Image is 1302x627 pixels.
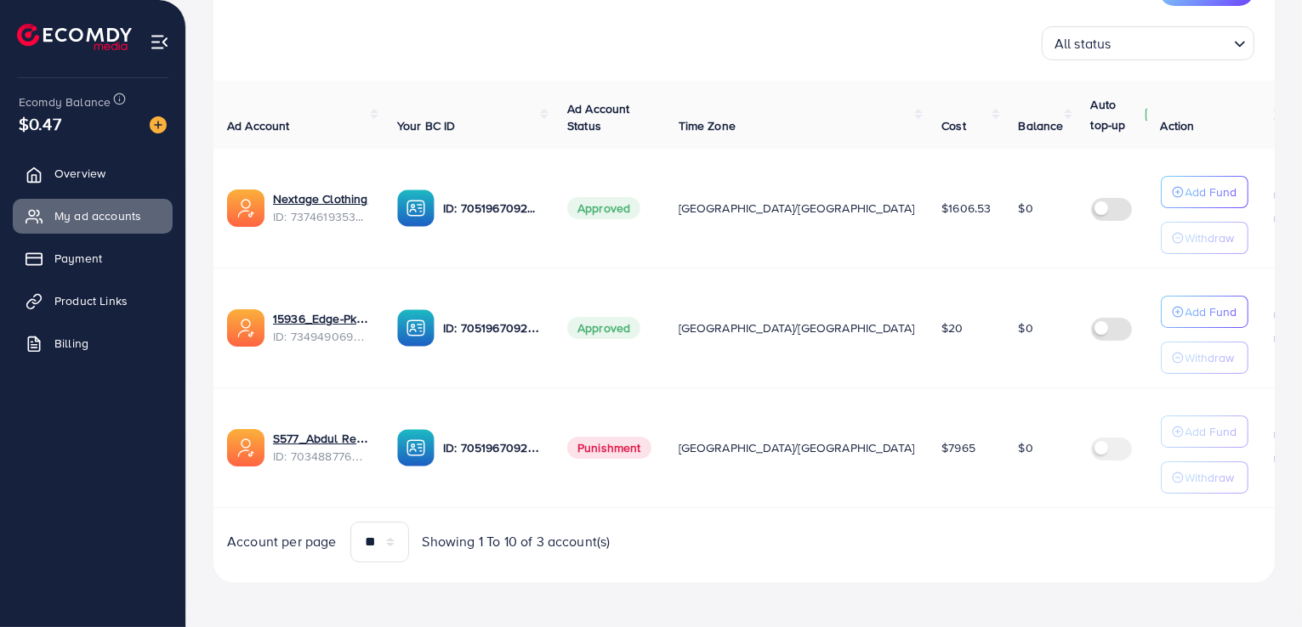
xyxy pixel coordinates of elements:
[567,317,640,339] span: Approved
[1051,31,1115,56] span: All status
[1185,347,1235,368] p: Withdraw
[227,117,290,134] span: Ad Account
[1117,28,1227,56] input: Search for option
[273,310,370,345] div: <span class='underline'>15936_Edge-Pk_1711186669956</span></br>7349490697097068546
[54,250,102,267] span: Payment
[13,284,173,318] a: Product Links
[13,326,173,360] a: Billing
[1042,26,1254,60] div: Search for option
[1091,94,1140,135] p: Auto top-up
[679,439,915,456] span: [GEOGRAPHIC_DATA]/[GEOGRAPHIC_DATA]
[13,199,173,233] a: My ad accounts
[397,189,435,227] img: ic-ba-acc.ded83a64.svg
[1185,182,1237,202] p: Add Fund
[150,116,167,133] img: image
[397,117,456,134] span: Your BC ID
[679,319,915,336] span: [GEOGRAPHIC_DATA]/[GEOGRAPHIC_DATA]
[227,309,264,347] img: ic-ads-acc.e4c84228.svg
[273,208,370,225] span: ID: 7374619353515704336
[1019,319,1033,336] span: $0
[443,318,540,338] p: ID: 7051967092806926338
[567,100,630,134] span: Ad Account Status
[1007,353,1289,614] iframe: Chat
[273,430,370,465] div: <span class='underline'>S577_Abdul Rehman_01_26/01_PK</span></br>7034887762478137346
[397,429,435,466] img: ic-ba-acc.ded83a64.svg
[150,32,169,52] img: menu
[397,309,435,347] img: ic-ba-acc.ded83a64.svg
[941,117,966,134] span: Cost
[54,207,141,224] span: My ad accounts
[443,438,540,458] p: ID: 7051967092806926338
[54,165,105,182] span: Overview
[679,200,915,217] span: [GEOGRAPHIC_DATA]/[GEOGRAPHIC_DATA]
[1019,200,1033,217] span: $0
[423,532,611,551] span: Showing 1 To 10 of 3 account(s)
[941,439,975,456] span: $7965
[273,310,370,327] a: 15936_Edge-Pk_1711186669956
[1161,222,1248,254] button: Withdraw
[1161,117,1195,134] span: Action
[1161,176,1248,208] button: Add Fund
[273,448,370,465] span: ID: 7034887762478137346
[19,111,61,136] span: $0.47
[17,24,132,50] img: logo
[1161,342,1248,374] button: Withdraw
[273,430,370,447] a: S577_Abdul Rehman_01_26/01_PK
[227,429,264,466] img: ic-ads-acc.e4c84228.svg
[679,117,736,134] span: Time Zone
[54,292,128,309] span: Product Links
[273,328,370,345] span: ID: 7349490697097068546
[54,335,88,352] span: Billing
[941,319,963,336] span: $20
[227,532,337,551] span: Account per page
[227,189,264,227] img: ic-ads-acc.e4c84228.svg
[13,156,173,190] a: Overview
[13,241,173,275] a: Payment
[1161,296,1248,328] button: Add Fund
[273,190,370,207] a: Nextage Clothing
[1185,228,1235,248] p: Withdraw
[1019,117,1064,134] span: Balance
[1185,302,1237,322] p: Add Fund
[941,200,991,217] span: $1606.53
[443,198,540,218] p: ID: 7051967092806926338
[19,93,111,110] span: Ecomdy Balance
[567,197,640,219] span: Approved
[567,437,651,459] span: Punishment
[273,190,370,225] div: <span class='underline'>Nextage Clothing</span></br>7374619353515704336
